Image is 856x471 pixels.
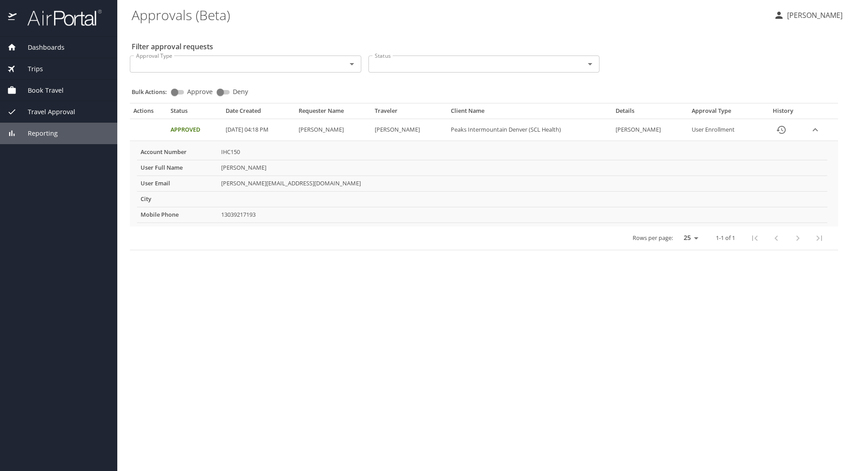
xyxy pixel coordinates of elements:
td: User Enrollment [688,119,761,141]
th: Traveler [371,107,447,119]
th: User Full Name [137,160,218,176]
td: [PERSON_NAME] [295,119,371,141]
td: [PERSON_NAME] [612,119,688,141]
td: IHC150 [218,145,827,160]
p: 1-1 of 1 [716,235,735,241]
td: Approved [167,119,222,141]
span: Dashboards [17,43,64,52]
p: Rows per page: [633,235,673,241]
button: [PERSON_NAME] [770,7,846,23]
span: Book Travel [17,86,64,95]
th: Requester Name [295,107,371,119]
th: City [137,191,218,207]
td: [DATE] 04:18 PM [222,119,295,141]
th: Approval Type [688,107,761,119]
button: Open [346,58,358,70]
h2: Filter approval requests [132,39,213,54]
span: Reporting [17,128,58,138]
button: expand row [809,123,822,137]
td: [PERSON_NAME] [218,160,827,176]
table: Approval table [130,107,838,250]
select: rows per page [676,231,702,244]
th: User Email [137,176,218,191]
span: Approve [187,89,213,95]
td: [PERSON_NAME][EMAIL_ADDRESS][DOMAIN_NAME] [218,176,827,191]
img: airportal-logo.png [17,9,102,26]
img: icon-airportal.png [8,9,17,26]
th: Actions [130,107,167,119]
th: Date Created [222,107,295,119]
p: [PERSON_NAME] [784,10,843,21]
span: Trips [17,64,43,74]
th: Status [167,107,222,119]
th: Account Number [137,145,218,160]
td: Peaks Intermountain Denver (SCL Health) [447,119,612,141]
th: History [761,107,805,119]
td: 13039217193 [218,207,827,223]
p: Bulk Actions: [132,88,174,96]
th: Client Name [447,107,612,119]
th: Mobile Phone [137,207,218,223]
button: Open [584,58,596,70]
button: History [770,119,792,141]
table: More info for approvals [137,145,827,223]
td: [PERSON_NAME] [371,119,447,141]
h1: Approvals (Beta) [132,1,766,29]
th: Details [612,107,688,119]
span: Deny [233,89,248,95]
span: Travel Approval [17,107,75,117]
